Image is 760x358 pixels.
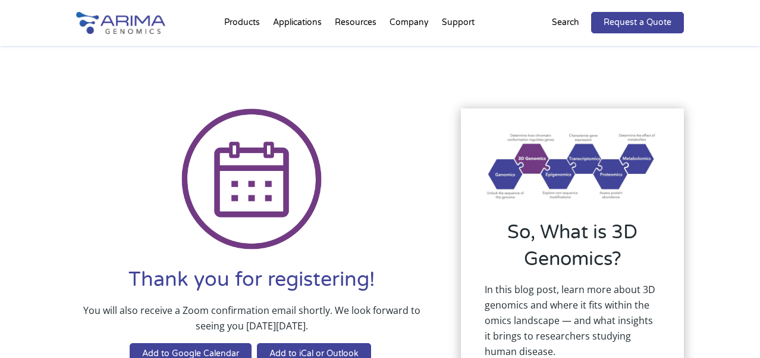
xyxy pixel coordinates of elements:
a: Request a Quote [591,12,684,33]
p: You will also receive a Zoom confirmation email shortly. We look forward to seeing you [DATE][DATE]. [76,303,428,343]
h1: Thank you for registering! [76,266,428,303]
img: Icon Calendar [181,108,322,249]
h2: So, What is 3D Genomics? [485,219,660,282]
p: Search [552,15,579,30]
img: Arima-Genomics-logo [76,12,165,34]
